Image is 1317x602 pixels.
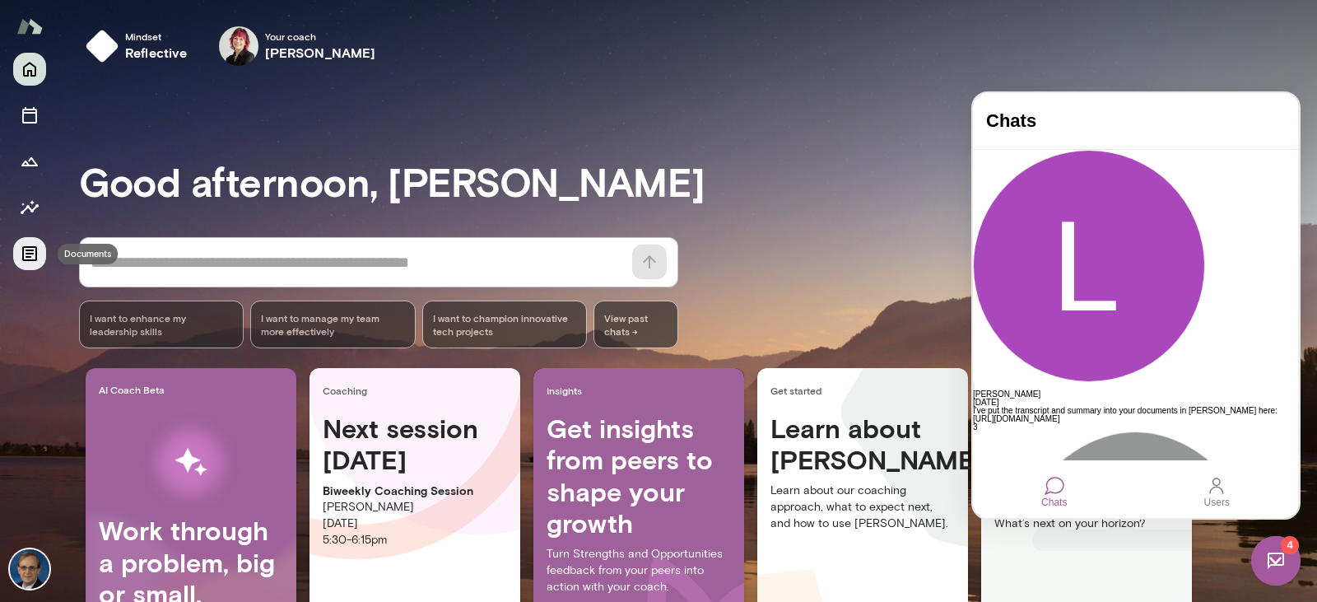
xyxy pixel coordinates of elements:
[79,158,1317,204] h3: Good afternoon, [PERSON_NAME]
[13,145,46,178] button: Growth Plan
[547,546,731,595] p: Turn Strengths and Opportunities feedback from your peers into action with your coach.
[10,549,49,589] img: Richard Teel
[770,413,955,476] h4: Learn about [PERSON_NAME]
[72,383,91,403] div: Chats
[99,383,290,396] span: AI Coach Beta
[323,413,507,476] h4: Next session [DATE]
[118,410,264,515] img: AI Workflows
[125,43,188,63] h6: reflective
[231,403,257,414] div: Users
[323,483,507,499] p: Biweekly Coaching Session
[13,17,312,39] h4: Chats
[593,301,678,348] span: View past chats ->
[323,384,514,397] span: Coaching
[13,191,46,224] button: Insights
[250,301,415,348] div: I want to manage my team more effectively
[265,30,376,43] span: Your coach
[265,43,376,63] h6: [PERSON_NAME]
[219,26,258,66] img: Leigh Allen-Arredondo
[770,483,955,532] p: Learn about our coaching approach, what to expect next, and how to use [PERSON_NAME].
[79,301,244,348] div: I want to enhance my leadership skills
[79,20,201,72] button: Mindsetreflective
[234,383,254,403] div: Users
[323,516,507,532] p: [DATE]
[547,413,731,539] h4: Get insights from peers to shape your growth
[323,499,507,516] p: [PERSON_NAME]
[422,301,587,348] div: I want to champion innovative tech projects
[86,30,119,63] img: mindset
[90,311,233,338] span: I want to enhance my leadership skills
[16,11,43,42] img: Mento
[125,30,188,43] span: Mindset
[433,311,576,338] span: I want to champion innovative tech projects
[13,99,46,132] button: Sessions
[13,237,46,270] button: Documents
[13,53,46,86] button: Home
[323,532,507,548] p: 5:30 - 6:15pm
[261,311,404,338] span: I want to manage my team more effectively
[68,403,94,414] div: Chats
[770,384,961,397] span: Get started
[207,20,388,72] div: Leigh Allen-ArredondoYour coach[PERSON_NAME]
[58,244,118,264] div: Documents
[547,384,738,397] span: Insights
